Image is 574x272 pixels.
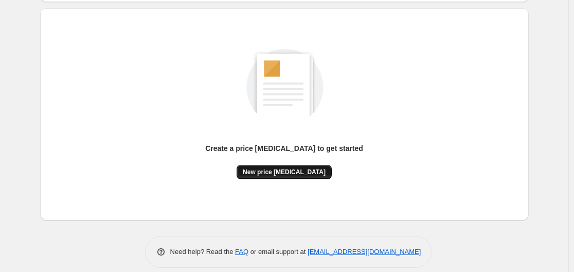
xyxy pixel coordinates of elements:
[170,248,236,256] span: Need help? Read the
[205,143,363,154] p: Create a price [MEDICAL_DATA] to get started
[237,165,332,179] button: New price [MEDICAL_DATA]
[248,248,308,256] span: or email support at
[243,168,326,176] span: New price [MEDICAL_DATA]
[308,248,421,256] a: [EMAIL_ADDRESS][DOMAIN_NAME]
[235,248,248,256] a: FAQ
